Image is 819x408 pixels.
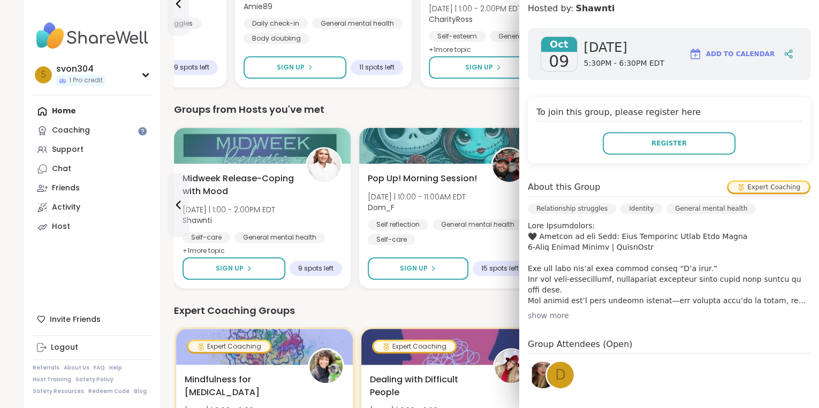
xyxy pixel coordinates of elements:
[528,181,600,194] h4: About this Group
[528,2,810,15] h4: Hosted by:
[33,388,84,395] a: Safety Resources
[528,220,810,306] p: Lore Ipsumdolors: 🖤 Ametcon ad eli Sedd: Eius Temporinc Utlab Etdo Magna 6-Aliq Enimad Minimv | Q...
[309,350,343,383] img: CoachJennifer
[307,149,340,182] img: Shawnti
[188,341,270,352] div: Expert Coaching
[183,172,294,198] span: Midweek Release-Coping with Mood
[33,179,152,198] a: Friends
[620,203,662,214] div: Identity
[666,203,756,214] div: General mental health
[52,144,84,155] div: Support
[244,56,346,79] button: Sign Up
[429,31,486,42] div: Self-esteem
[183,204,275,215] span: [DATE] | 1:00 - 2:00PM EDT
[603,132,735,155] button: Register
[465,63,493,72] span: Sign Up
[52,164,71,174] div: Chat
[374,341,455,352] div: Expert Coaching
[312,18,403,29] div: General mental health
[64,364,89,372] a: About Us
[400,264,428,273] span: Sign Up
[33,159,152,179] a: Chat
[729,182,809,193] div: Expert Coaching
[490,31,580,42] div: General mental health
[244,1,272,12] b: Amie89
[549,52,569,71] span: 09
[429,56,537,79] button: Sign Up
[536,106,802,121] h4: To join this group, please register here
[33,376,71,383] a: Host Training
[528,310,810,321] div: show more
[52,125,90,136] div: Coaching
[69,76,103,85] span: 1 Pro credit
[33,338,152,357] a: Logout
[138,127,147,135] iframe: Spotlight
[75,376,113,383] a: Safety Policy
[183,215,212,226] b: Shawnti
[298,264,333,273] span: 9 spots left
[51,342,78,353] div: Logout
[234,232,325,243] div: General mental health
[429,14,473,25] b: CharityRoss
[33,310,152,329] div: Invite Friends
[495,350,528,383] img: CLove
[433,219,523,230] div: General mental health
[56,63,105,75] div: svon304
[33,217,152,236] a: Host
[244,33,309,44] div: Body doubling
[368,191,466,202] span: [DATE] | 10:00 - 11:00AM EDT
[277,63,305,72] span: Sign Up
[492,149,526,182] img: Dom_F
[174,63,209,72] span: 9 spots left
[94,364,105,372] a: FAQ
[651,138,687,148] span: Register
[689,48,702,60] img: ShareWell Logomark
[575,2,615,15] a: Shawnti
[368,219,428,230] div: Self reflection
[545,360,575,390] a: d
[706,49,775,59] span: Add to Calendar
[33,17,152,55] img: ShareWell Nav Logo
[33,140,152,159] a: Support
[41,68,46,82] span: s
[88,388,130,395] a: Redeem Code
[174,102,782,117] div: Groups from Hosts you've met
[359,63,395,72] span: 11 spots left
[134,388,147,395] a: Blog
[684,41,779,67] button: Add to Calendar
[528,203,616,214] div: Relationship struggles
[528,338,810,353] h4: Group Attendees (Open)
[368,202,395,213] b: Dom_F
[109,364,122,372] a: Help
[33,198,152,217] a: Activity
[33,121,152,140] a: Coaching
[52,202,80,213] div: Activity
[368,257,468,280] button: Sign Up
[584,39,665,56] span: [DATE]
[584,58,665,69] span: 5:30PM - 6:30PM EDT
[429,3,521,14] span: [DATE] | 1:00 - 2:00PM EDT
[183,232,230,243] div: Self-care
[244,18,308,29] div: Daily check-in
[368,172,477,185] span: Pop Up! Morning Session!
[185,373,296,399] span: Mindfulness for [MEDICAL_DATA]
[33,364,59,372] a: Referrals
[541,37,577,52] span: Oct
[370,373,481,399] span: Dealing with Difficult People
[368,234,415,245] div: Self-care
[481,264,519,273] span: 15 spots left
[529,361,556,388] img: Chafi
[216,264,244,273] span: Sign Up
[174,303,782,318] div: Expert Coaching Groups
[52,183,80,194] div: Friends
[528,360,558,390] a: Chafi
[183,257,285,280] button: Sign Up
[555,365,566,386] span: d
[52,221,70,232] div: Host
